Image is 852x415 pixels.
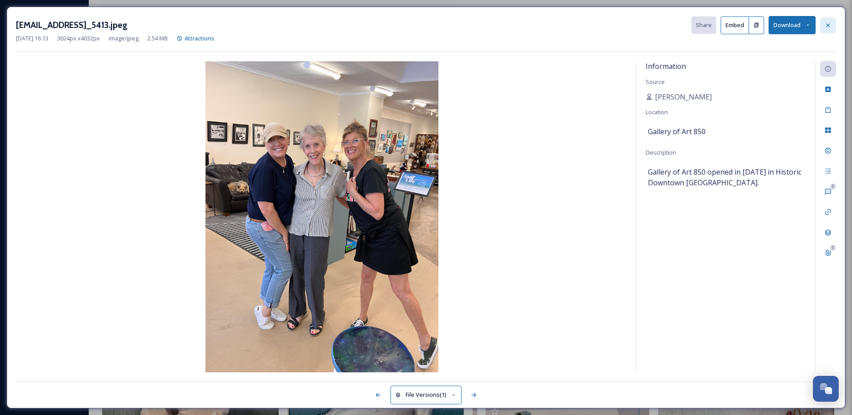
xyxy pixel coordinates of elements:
[16,19,127,32] h3: [EMAIL_ADDRESS]_5413.jpeg
[185,34,214,42] span: Attractions
[16,61,627,372] img: galleryofart850%40gmail.com-IMG_5413.jpeg
[646,148,676,156] span: Description
[648,167,804,188] span: Gallery of Art 850 opened in [DATE] in Historic Downtown [GEOGRAPHIC_DATA].
[109,34,138,43] span: image/jpeg
[646,108,668,116] span: Location
[147,34,168,43] span: 2.54 MB
[16,34,48,43] span: [DATE] 16:13
[655,92,712,102] span: [PERSON_NAME]
[646,78,665,86] span: Source
[813,376,839,402] button: Open Chat
[830,245,836,251] div: 0
[57,34,100,43] span: 3024 px x 4032 px
[646,61,686,71] span: Information
[691,16,716,34] button: Share
[648,126,706,137] span: Gallery of Art 850
[390,386,461,404] button: File Versions(1)
[769,16,816,34] button: Download
[721,16,749,34] button: Embed
[830,184,836,190] div: 0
